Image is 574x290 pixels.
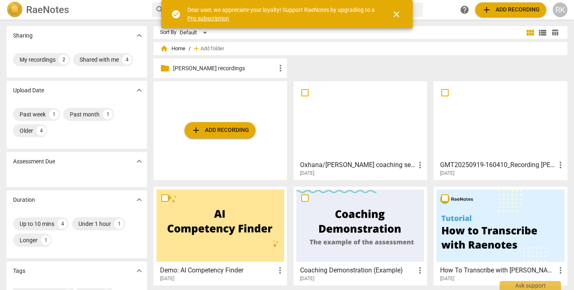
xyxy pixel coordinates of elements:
[160,45,168,53] span: home
[122,55,132,65] div: 4
[300,275,314,282] span: [DATE]
[440,170,454,177] span: [DATE]
[536,27,549,39] button: List view
[171,9,181,19] span: check_circle
[134,156,144,166] span: expand_more
[78,220,111,228] div: Under 1 hour
[538,28,547,38] span: view_list
[436,190,564,282] a: How To Transcribe with [PERSON_NAME][DATE]
[70,110,100,118] div: Past month
[187,6,377,22] div: Dear user, we appreciate your loyalty! Support RaeNotes by upgrading to a
[133,29,145,42] button: Show more
[20,110,46,118] div: Past week
[133,194,145,206] button: Show more
[59,55,69,65] div: 2
[275,265,285,275] span: more_vert
[80,56,119,64] div: Shared with me
[134,266,144,276] span: expand_more
[20,220,54,228] div: Up to 10 mins
[440,275,454,282] span: [DATE]
[191,125,249,135] span: Add recording
[392,9,401,19] span: close
[556,265,565,275] span: more_vert
[300,170,314,177] span: [DATE]
[549,27,561,39] button: Table view
[13,86,44,95] p: Upload Date
[13,31,33,40] p: Sharing
[185,122,256,138] button: Upload
[475,2,546,17] button: Upload
[276,63,285,73] span: more_vert
[160,265,275,275] h3: Demo: AI Competency Finder
[36,126,46,136] div: 4
[415,160,425,170] span: more_vert
[49,109,59,119] div: 1
[114,219,124,229] div: 1
[460,5,469,15] span: help
[58,219,67,229] div: 4
[160,275,174,282] span: [DATE]
[134,195,144,205] span: expand_more
[134,85,144,95] span: expand_more
[500,281,561,290] div: Ask support
[187,15,229,22] a: Pro subscription
[20,56,56,64] div: My recordings
[553,2,567,17] button: RK
[41,235,51,245] div: 1
[436,84,564,176] a: GMT20250919-160410_Recording [PERSON_NAME] with [PERSON_NAME][DATE]
[551,29,559,36] span: table_chart
[482,5,540,15] span: Add recording
[13,267,25,275] p: Tags
[133,84,145,96] button: Show more
[525,28,535,38] span: view_module
[387,4,406,24] button: Close
[180,26,210,39] div: Default
[13,196,35,204] p: Duration
[134,31,144,40] span: expand_more
[296,190,424,282] a: Coaching Demonstration (Example)[DATE]
[482,5,492,15] span: add
[155,5,165,15] span: search
[415,265,425,275] span: more_vert
[457,2,472,17] a: Help
[20,127,33,135] div: Older
[192,45,200,53] span: add
[189,46,191,52] span: /
[20,236,38,244] div: Longer
[191,125,201,135] span: add
[524,27,536,39] button: Tile view
[7,2,23,18] img: Logo
[173,64,276,73] p: Rachel K recordings
[7,2,145,18] a: LogoRaeNotes
[160,63,170,73] span: folder
[133,155,145,167] button: Show more
[200,46,224,52] span: Add folder
[160,45,185,53] span: Home
[156,190,284,282] a: Demo: AI Competency Finder[DATE]
[103,109,113,119] div: 1
[296,84,424,176] a: Oxhana/[PERSON_NAME] coaching session[DATE]
[440,265,555,275] h3: How To Transcribe with RaeNotes
[300,265,415,275] h3: Coaching Demonstration (Example)
[440,160,555,170] h3: GMT20250919-160410_Recording Lynn H with Rachel K
[160,29,176,36] div: Sort By
[26,4,69,16] h2: RaeNotes
[13,157,55,166] p: Assessment Due
[556,160,565,170] span: more_vert
[300,160,415,170] h3: Oxhana/Rachel K coaching session
[133,265,145,277] button: Show more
